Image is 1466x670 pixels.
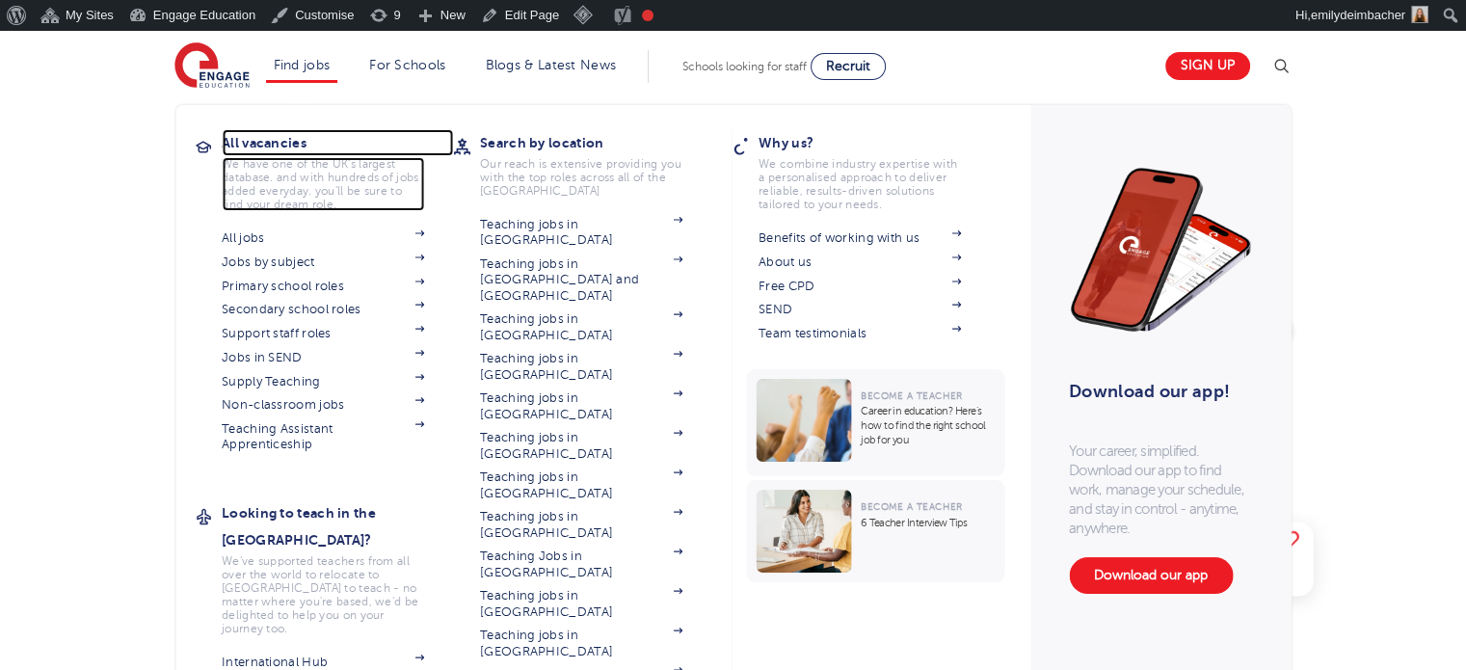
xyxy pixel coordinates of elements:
[1311,8,1405,22] span: emilydeimbacher
[480,430,682,462] a: Teaching jobs in [GEOGRAPHIC_DATA]
[746,480,1009,582] a: Become a Teacher 6 Teacher Interview Tips
[222,129,453,211] a: All vacancies We have one of the UK's largest database. and with hundreds of jobs added everyday....
[642,10,653,21] div: Needs improvement
[1165,52,1250,80] a: Sign up
[759,302,961,317] a: SEND
[480,311,682,343] a: Teaching jobs in [GEOGRAPHIC_DATA]
[759,326,961,341] a: Team testimonials
[222,350,424,365] a: Jobs in SEND
[480,157,682,198] p: Our reach is extensive providing you with the top roles across all of the [GEOGRAPHIC_DATA]
[222,279,424,294] a: Primary school roles
[861,404,995,447] p: Career in education? Here’s how to find the right school job for you
[222,499,453,635] a: Looking to teach in the [GEOGRAPHIC_DATA]? We've supported teachers from all over the world to re...
[1069,370,1243,413] h3: Download our app!
[222,157,424,211] p: We have one of the UK's largest database. and with hundreds of jobs added everyday. you'll be sur...
[1069,557,1233,594] a: Download our app
[480,390,682,422] a: Teaching jobs in [GEOGRAPHIC_DATA]
[480,129,711,156] h3: Search by location
[222,129,453,156] h3: All vacancies
[222,230,424,246] a: All jobs
[274,58,331,72] a: Find jobs
[222,255,424,270] a: Jobs by subject
[222,374,424,389] a: Supply Teaching
[746,369,1009,476] a: Become a Teacher Career in education? Here’s how to find the right school job for you
[1069,442,1252,538] p: Your career, simplified. Download our app to find work, manage your schedule, and stay in control...
[222,421,424,453] a: Teaching Assistant Apprenticeship
[759,157,961,211] p: We combine industry expertise with a personalised approach to deliver reliable, results-driven so...
[222,554,424,635] p: We've supported teachers from all over the world to relocate to [GEOGRAPHIC_DATA] to teach - no m...
[480,549,682,580] a: Teaching Jobs in [GEOGRAPHIC_DATA]
[861,390,962,401] span: Become a Teacher
[174,42,250,91] img: Engage Education
[486,58,617,72] a: Blogs & Latest News
[861,516,995,530] p: 6 Teacher Interview Tips
[480,509,682,541] a: Teaching jobs in [GEOGRAPHIC_DATA]
[861,501,962,512] span: Become a Teacher
[759,279,961,294] a: Free CPD
[759,129,990,211] a: Why us? We combine industry expertise with a personalised approach to deliver reliable, results-d...
[222,326,424,341] a: Support staff roles
[480,217,682,249] a: Teaching jobs in [GEOGRAPHIC_DATA]
[369,58,445,72] a: For Schools
[222,302,424,317] a: Secondary school roles
[222,655,424,670] a: International Hub
[480,256,682,304] a: Teaching jobs in [GEOGRAPHIC_DATA] and [GEOGRAPHIC_DATA]
[480,628,682,659] a: Teaching jobs in [GEOGRAPHIC_DATA]
[222,397,424,413] a: Non-classroom jobs
[759,255,961,270] a: About us
[682,60,807,73] span: Schools looking for staff
[826,59,870,73] span: Recruit
[480,469,682,501] a: Teaching jobs in [GEOGRAPHIC_DATA]
[480,588,682,620] a: Teaching jobs in [GEOGRAPHIC_DATA]
[480,351,682,383] a: Teaching jobs in [GEOGRAPHIC_DATA]
[759,230,961,246] a: Benefits of working with us
[811,53,886,80] a: Recruit
[480,129,711,198] a: Search by location Our reach is extensive providing you with the top roles across all of the [GEO...
[759,129,990,156] h3: Why us?
[222,499,453,553] h3: Looking to teach in the [GEOGRAPHIC_DATA]?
